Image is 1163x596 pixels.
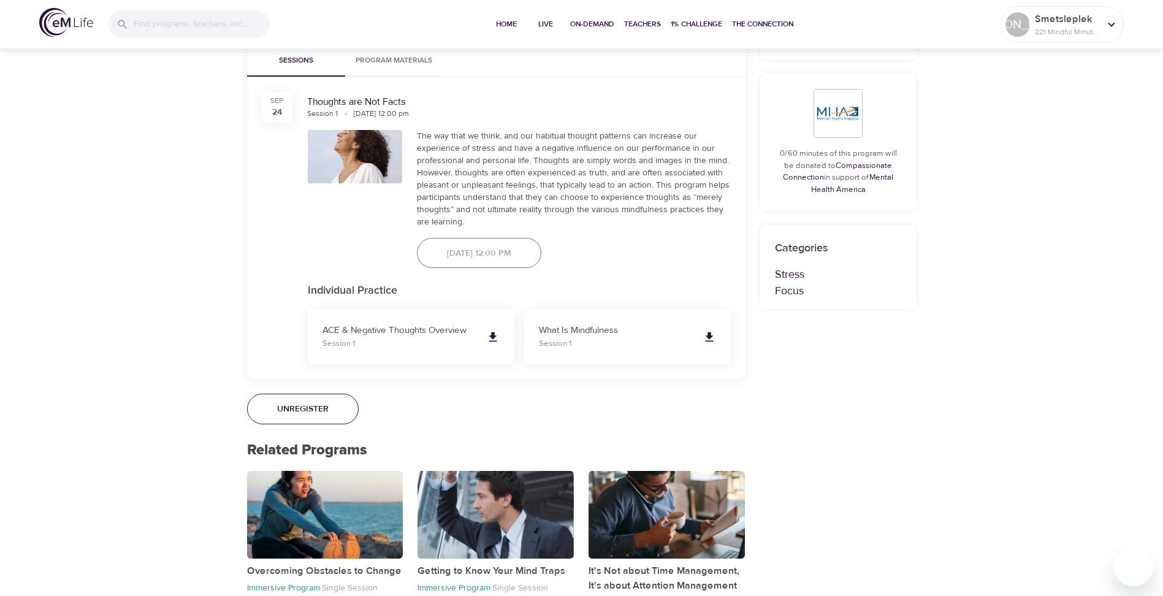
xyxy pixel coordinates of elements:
div: Thoughts are Not Facts [307,95,731,109]
span: On-Demand [570,18,614,31]
span: Live [531,18,560,31]
p: Immersive Program · [418,583,492,594]
p: Categories [775,240,902,256]
p: It's Not about Time Management, It's about Attention Management [589,564,745,593]
span: 1% Challenge [671,18,722,31]
img: logo [39,8,93,37]
span: Sessions [254,55,338,67]
a: What Is MindfulnessSession 1 [524,309,731,364]
input: Find programs, teachers, etc... [134,11,270,37]
p: What Is Mindfulness [539,324,693,338]
p: Session 1 [539,338,693,350]
a: Mental Health America [811,172,894,194]
div: Sep [270,96,284,106]
a: Compassionate Connection [783,161,892,183]
p: Overcoming Obstacles to Change [247,564,403,578]
a: ACE & Negative Thoughts OverviewSession 1 [308,309,514,364]
p: ACE & Negative Thoughts Overview [322,324,476,338]
button: Unregister [247,394,359,424]
p: Stress [775,266,902,283]
p: Single Session [492,583,548,594]
p: Related Programs [247,439,745,461]
p: Single Session [322,583,378,594]
div: [PERSON_NAME] [1005,12,1030,37]
span: The Connection [732,18,793,31]
div: [DATE] 12:00 pm [354,109,409,119]
span: Program Materials [353,55,436,67]
p: Individual Practice [308,283,731,299]
p: Session 1 [322,338,476,350]
iframe: Button to launch messaging window [1114,547,1153,586]
p: 221 Mindful Minutes [1035,26,1100,37]
div: Session 1 [307,109,338,119]
p: Immersive Program · [247,583,322,594]
span: Teachers [624,18,661,31]
div: 24 [272,106,282,118]
p: Focus [775,283,902,299]
div: The way that we think, and our habitual thought patterns can increase our experience of stress an... [417,130,731,228]
span: Home [492,18,521,31]
p: 0/60 minutes of this program will be donated to in support of [775,148,902,196]
p: Smetsleplek [1035,12,1100,26]
span: Unregister [277,402,329,417]
p: Getting to Know Your Mind Traps [418,564,574,578]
